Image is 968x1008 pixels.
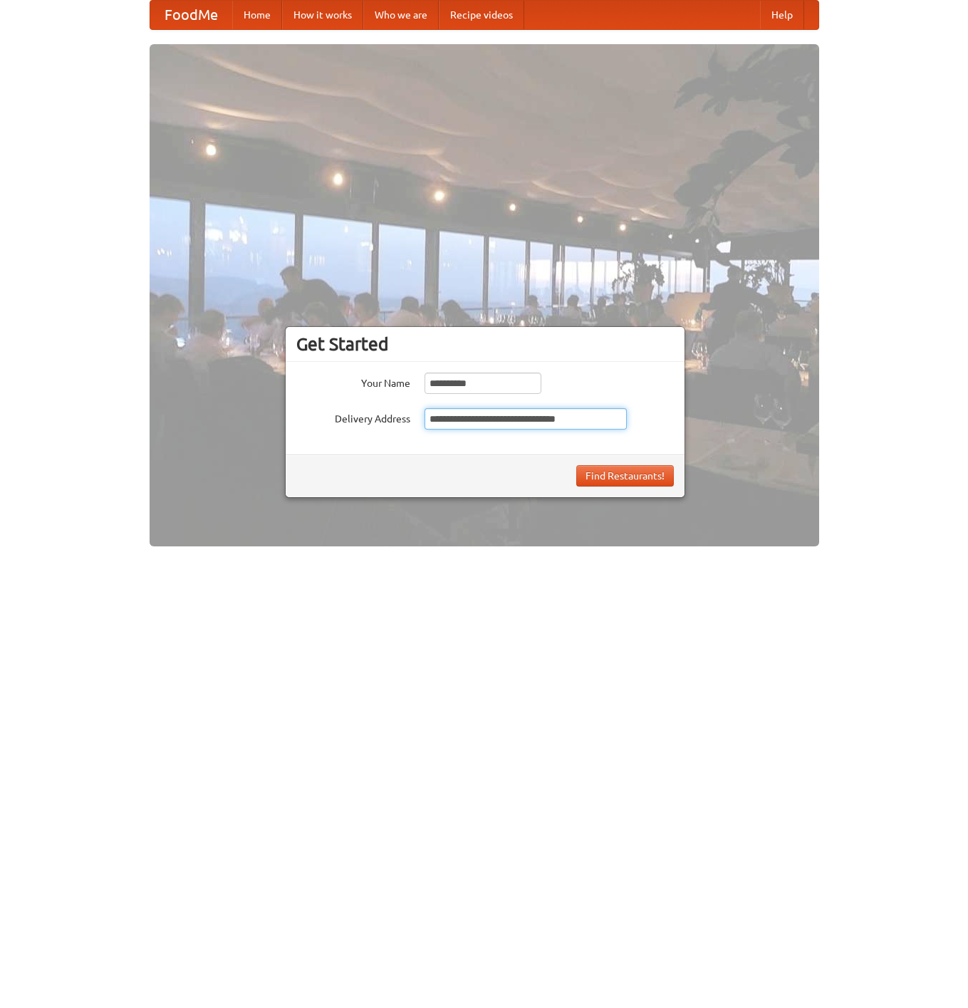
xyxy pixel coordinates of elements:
a: How it works [282,1,363,29]
h3: Get Started [296,333,674,355]
label: Delivery Address [296,408,410,426]
a: Home [232,1,282,29]
button: Find Restaurants! [576,465,674,487]
a: Recipe videos [439,1,524,29]
a: Who we are [363,1,439,29]
a: FoodMe [150,1,232,29]
label: Your Name [296,373,410,390]
a: Help [760,1,804,29]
